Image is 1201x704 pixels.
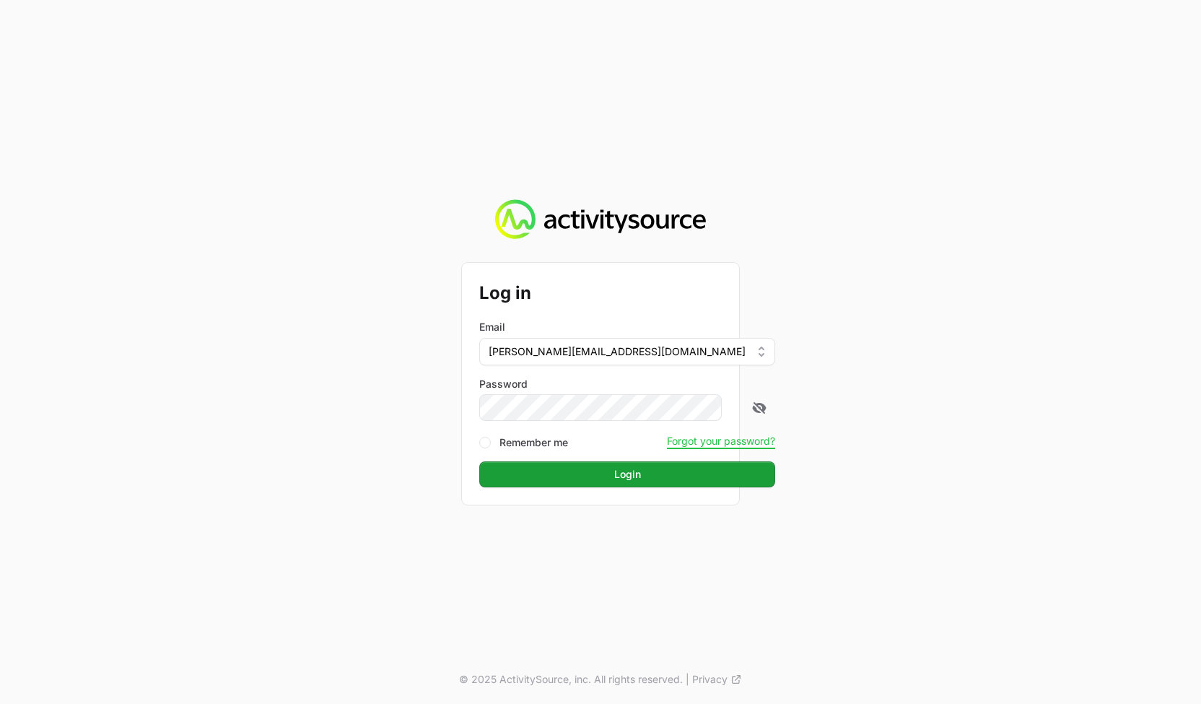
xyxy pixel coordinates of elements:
[692,672,742,687] a: Privacy
[614,466,641,483] span: Login
[489,344,746,359] span: [PERSON_NAME][EMAIL_ADDRESS][DOMAIN_NAME]
[686,672,689,687] span: |
[479,280,775,306] h2: Log in
[479,461,775,487] button: Login
[479,377,775,391] label: Password
[667,435,775,448] button: Forgot your password?
[479,338,775,365] button: [PERSON_NAME][EMAIL_ADDRESS][DOMAIN_NAME]
[479,320,505,334] label: Email
[459,672,683,687] p: © 2025 ActivitySource, inc. All rights reserved.
[499,435,568,450] label: Remember me
[495,199,705,240] img: Activity Source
